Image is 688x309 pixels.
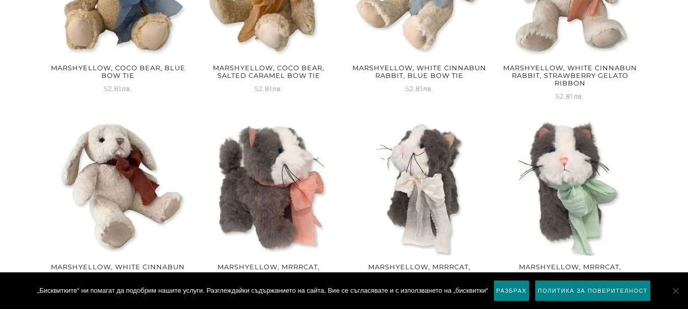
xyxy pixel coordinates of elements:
h2: Marshyellow, White Cinnabun Rabbit, Chocolate Brownie Bow Tie [49,260,188,289]
a: Политика за поверителност [535,280,651,301]
span: 52.81 [556,92,584,100]
span: лв. [122,85,132,93]
h2: Marshyellow, Mrrrcat, Pistacio Creme Bow Tie [501,260,640,282]
span: No [670,286,680,296]
span: лв. [573,92,584,100]
span: „Бисквитките“ ни помагат да подобрим нашите услуги. Разглеждайки съдържанието на сайта, Вие се съ... [37,286,488,296]
span: 52.81 [104,85,132,93]
a: Marshyellow, White Cinnabun Rabbit, Chocolate Brownie Bow Tie 52.81лв. [49,117,188,300]
h2: Marshyellow, White Cinnabun Rabbit, Blue Bow Tie [350,61,489,83]
h2: Marshyellow, Mrrrcat, Strawberry Gelato Bow Tie [199,260,338,282]
span: лв. [272,85,283,93]
span: 52.81 [405,85,434,93]
a: Marshyellow, Mrrrcat, Strawberry Gelato Bow Tie 52.81лв. [199,117,338,293]
h2: Marshyellow, Coco Bear, Salted Caramel Bow Tie [199,61,338,83]
span: лв. [423,85,434,93]
h2: Marshyellow, White Cinnabun Rabbit, Strawberry Gelato Ribbon [501,61,640,91]
a: Разбрах [493,280,530,301]
h2: Marshyellow, Mrrrcat, Bavarian Cream Bow Tie [350,260,489,282]
a: Marshyellow, Mrrrcat, Bavarian Cream Bow Tie 52.81лв. [350,117,489,293]
h2: Marshyellow, Coco Bear, Blue Bow Tie [49,61,188,83]
span: 52.81 [255,85,283,93]
a: Marshyellow, Mrrrcat, Pistacio Creme Bow Tie 52.81лв. [501,117,640,293]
